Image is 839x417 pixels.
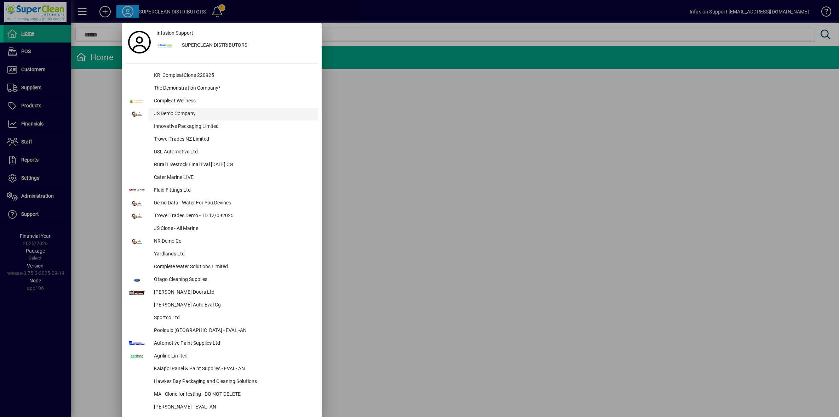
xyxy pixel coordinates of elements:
[125,184,318,197] button: Fluid Fittings Ltd
[148,261,318,274] div: Complete Water Solutions Limited
[148,171,318,184] div: Cater Marine LIVE
[148,133,318,146] div: Trowel Trades NZ Limited
[148,69,318,82] div: KR_CompleatClone 220925
[125,261,318,274] button: Complete Water Solutions Limited
[148,388,318,401] div: MA - Clone for testing - DO NOT DELETE
[125,171,318,184] button: Cater Marine LIVE
[148,197,318,210] div: Demo Data - Water For You Devines
[148,120,318,133] div: Innovative Packaging Limited
[148,350,318,363] div: Agriline Limited
[125,248,318,261] button: Yardlands Ltd
[148,235,318,248] div: NR Demo Co
[125,312,318,325] button: Sportco Ltd
[125,159,318,171] button: Rural Livestock FInal Eval [DATE] CG
[154,27,318,39] a: Infusion Support
[148,222,318,235] div: JS Clone - All Marine
[125,146,318,159] button: DSL Automotive Ltd
[125,95,318,108] button: ComplEat Wellness
[125,108,318,120] button: JS Demo Company
[148,274,318,286] div: Otago Cleaning Supplies
[125,120,318,133] button: Innovative Packaging Limited
[125,337,318,350] button: Automotive Paint Supplies Ltd
[176,39,318,52] div: SUPERCLEAN DISTRIBUTORS
[148,401,318,414] div: [PERSON_NAME] - EVAL -AN
[148,184,318,197] div: Fluid Fittings Ltd
[156,29,193,37] span: Infusion Support
[125,401,318,414] button: [PERSON_NAME] - EVAL -AN
[148,108,318,120] div: JS Demo Company
[148,325,318,337] div: Poolquip [GEOGRAPHIC_DATA] - EVAL -AN
[125,82,318,95] button: The Demonstration Company*
[125,36,154,49] a: Profile
[148,312,318,325] div: Sportco Ltd
[148,146,318,159] div: DSL Automotive Ltd
[154,39,318,52] button: SUPERCLEAN DISTRIBUTORS
[148,82,318,95] div: The Demonstration Company*
[125,274,318,286] button: Otago Cleaning Supplies
[125,69,318,82] button: KR_CompleatClone 220925
[148,210,318,222] div: Trowel Trades Demo - TD 12/092025
[125,299,318,312] button: [PERSON_NAME] Auto Eval Cg
[125,210,318,222] button: Trowel Trades Demo - TD 12/092025
[125,325,318,337] button: Poolquip [GEOGRAPHIC_DATA] - EVAL -AN
[148,159,318,171] div: Rural Livestock FInal Eval [DATE] CG
[125,350,318,363] button: Agriline Limited
[125,363,318,376] button: Kaiapoi Panel & Paint Supplies - EVAL- AN
[148,337,318,350] div: Automotive Paint Supplies Ltd
[148,248,318,261] div: Yardlands Ltd
[125,197,318,210] button: Demo Data - Water For You Devines
[148,299,318,312] div: [PERSON_NAME] Auto Eval Cg
[125,235,318,248] button: NR Demo Co
[148,376,318,388] div: Hawkes Bay Packaging and Cleaning Solutions
[148,363,318,376] div: Kaiapoi Panel & Paint Supplies - EVAL- AN
[125,222,318,235] button: JS Clone - All Marine
[148,286,318,299] div: [PERSON_NAME] Doors Ltd
[148,95,318,108] div: ComplEat Wellness
[125,388,318,401] button: MA - Clone for testing - DO NOT DELETE
[125,376,318,388] button: Hawkes Bay Packaging and Cleaning Solutions
[125,133,318,146] button: Trowel Trades NZ Limited
[125,286,318,299] button: [PERSON_NAME] Doors Ltd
